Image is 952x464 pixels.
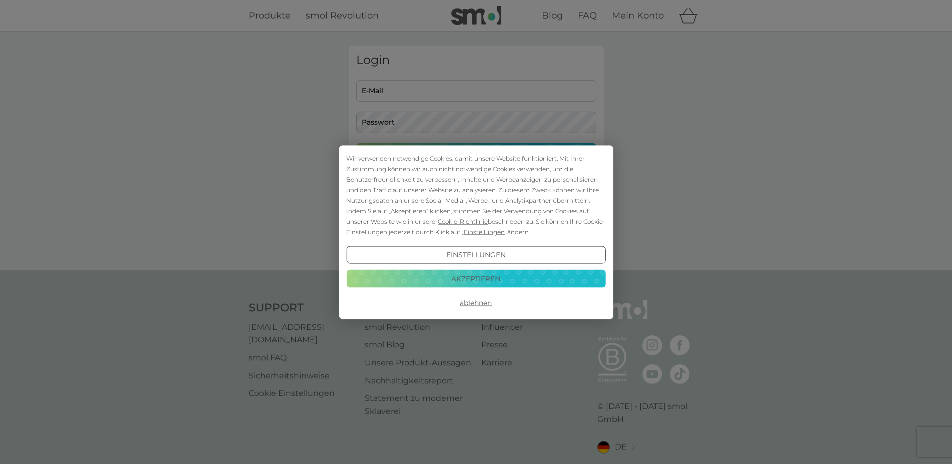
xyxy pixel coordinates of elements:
span: Einstellungen [464,228,505,235]
button: Akzeptieren [346,270,605,288]
button: Einstellungen [346,246,605,264]
span: Cookie-Richtlinie [438,217,488,225]
div: Cookie Consent Prompt [339,145,613,319]
button: Ablehnen [346,294,605,312]
div: Wir verwenden notwendige Cookies, damit unsere Website funktioniert. Mit Ihrer Zustimmung können ... [346,153,605,237]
